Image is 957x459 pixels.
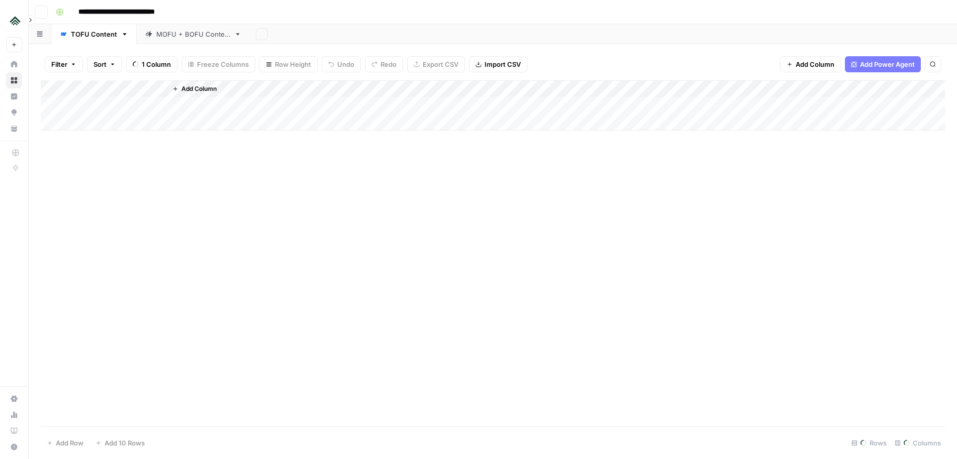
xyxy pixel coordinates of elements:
[322,56,361,72] button: Undo
[71,29,117,39] div: TOFU Content
[365,56,403,72] button: Redo
[105,438,145,448] span: Add 10 Rows
[87,56,122,72] button: Sort
[780,56,841,72] button: Add Column
[181,84,217,93] span: Add Column
[6,88,22,104] a: Insights
[51,59,67,69] span: Filter
[6,12,24,30] img: Uplisting Logo
[93,59,107,69] span: Sort
[469,56,527,72] button: Import CSV
[275,59,311,69] span: Row Height
[423,59,458,69] span: Export CSV
[847,435,891,451] div: Rows
[796,59,834,69] span: Add Column
[6,72,22,88] a: Browse
[45,56,83,72] button: Filter
[6,391,22,407] a: Settings
[860,59,915,69] span: Add Power Agent
[6,104,22,121] a: Opportunities
[380,59,397,69] span: Redo
[259,56,318,72] button: Row Height
[6,439,22,455] button: Help + Support
[156,29,230,39] div: MOFU + BOFU Content
[6,121,22,137] a: Your Data
[51,24,137,44] a: TOFU Content
[137,24,250,44] a: MOFU + BOFU Content
[181,56,255,72] button: Freeze Columns
[337,59,354,69] span: Undo
[197,59,249,69] span: Freeze Columns
[891,435,945,451] div: Columns
[41,435,89,451] button: Add Row
[56,438,83,448] span: Add Row
[142,59,171,69] span: 1 Column
[6,423,22,439] a: Learning Hub
[485,59,521,69] span: Import CSV
[168,82,221,95] button: Add Column
[6,8,22,33] button: Workspace: Uplisting
[126,56,177,72] button: 1 Column
[407,56,465,72] button: Export CSV
[845,56,921,72] button: Add Power Agent
[6,56,22,72] a: Home
[89,435,151,451] button: Add 10 Rows
[6,407,22,423] a: Usage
